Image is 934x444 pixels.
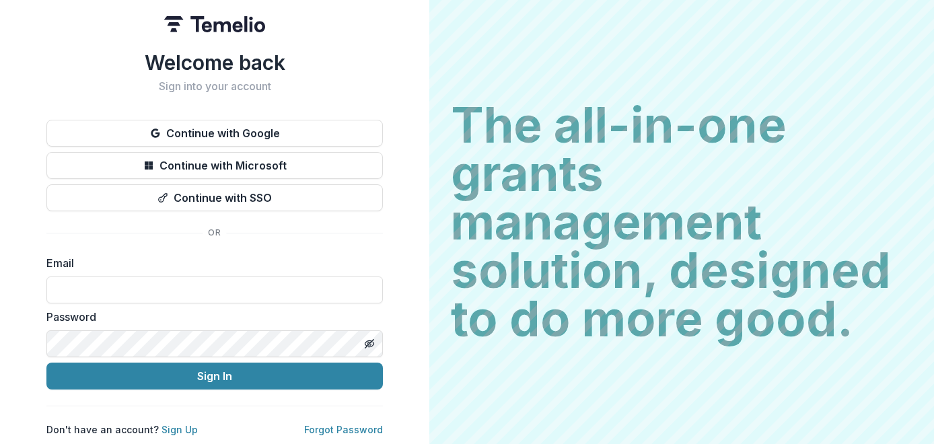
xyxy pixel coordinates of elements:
button: Continue with SSO [46,184,383,211]
a: Forgot Password [304,424,383,435]
p: Don't have an account? [46,422,198,437]
button: Continue with Microsoft [46,152,383,179]
img: Temelio [164,16,265,32]
button: Toggle password visibility [359,333,380,355]
button: Sign In [46,363,383,390]
label: Password [46,309,375,325]
h2: Sign into your account [46,80,383,93]
button: Continue with Google [46,120,383,147]
a: Sign Up [161,424,198,435]
h1: Welcome back [46,50,383,75]
label: Email [46,255,375,271]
